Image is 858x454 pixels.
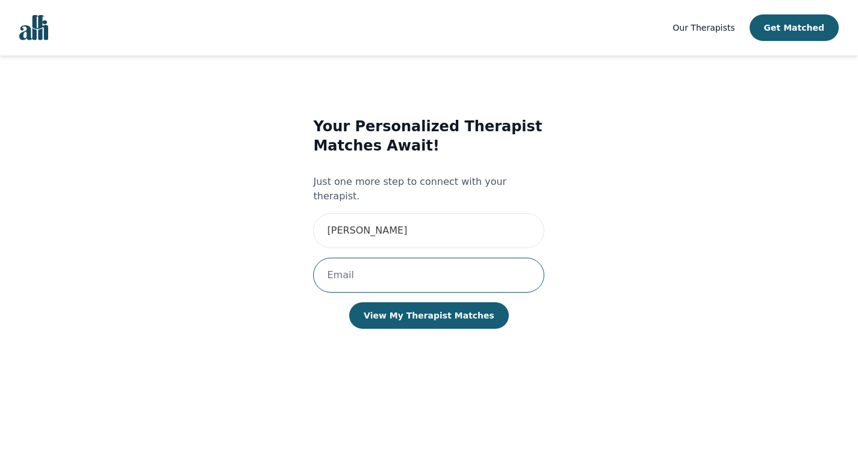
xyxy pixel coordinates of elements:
[313,117,544,155] h3: Your Personalized Therapist Matches Await!
[313,213,544,248] input: First Name
[673,23,735,33] span: Our Therapists
[673,20,735,35] a: Our Therapists
[313,175,544,204] p: Just one more step to connect with your therapist.
[750,14,839,41] button: Get Matched
[349,302,509,329] button: View My Therapist Matches
[19,15,48,40] img: alli logo
[313,258,544,293] input: Email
